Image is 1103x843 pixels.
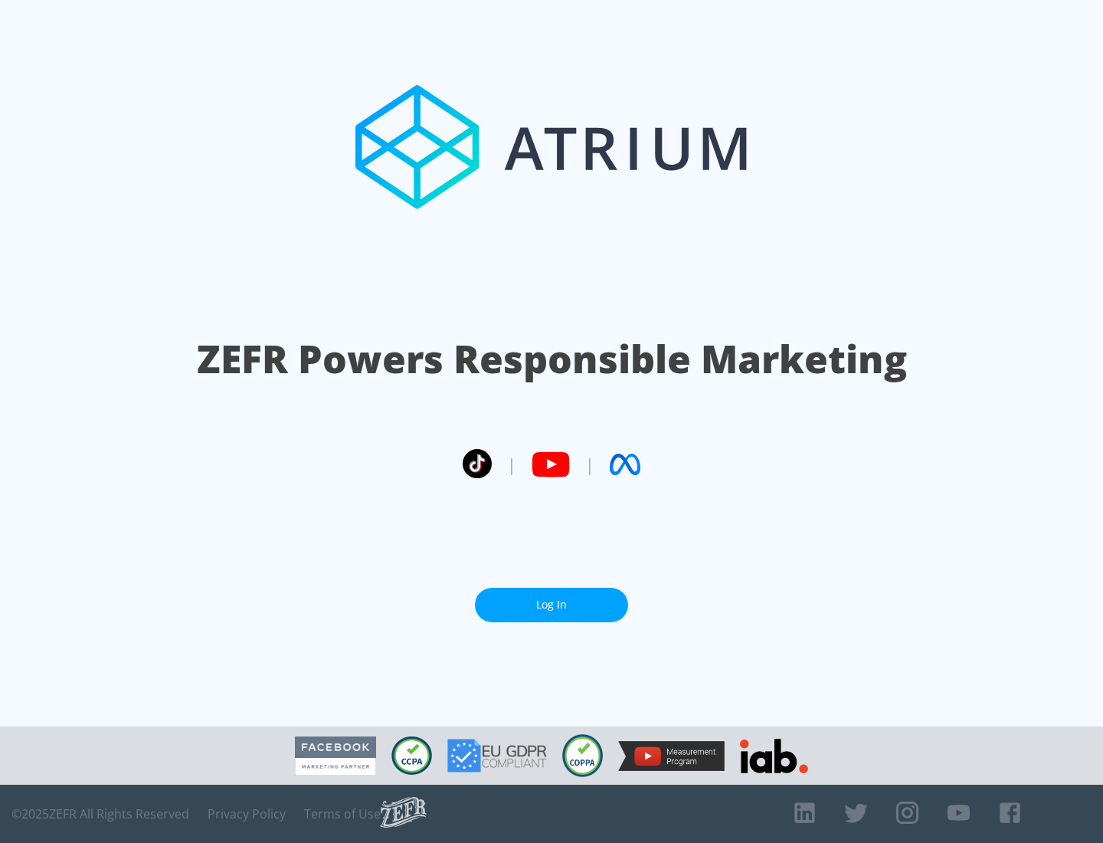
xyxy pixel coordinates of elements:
h1: ZEFR Powers Responsible Marketing [197,333,907,385]
span: © 2025 ZEFR All Rights Reserved [11,806,189,822]
img: Facebook Marketing Partner [295,736,376,776]
img: COPPA Compliant [562,734,603,777]
a: Log In [475,588,628,622]
span: | [585,453,594,476]
a: Privacy Policy [208,806,286,822]
a: Terms of Use [304,806,381,822]
img: YouTube Measurement Program [618,741,725,771]
img: CCPA Compliant [391,736,432,775]
img: GDPR Compliant [447,739,547,772]
span: | [507,453,516,476]
img: IAB [740,739,808,773]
